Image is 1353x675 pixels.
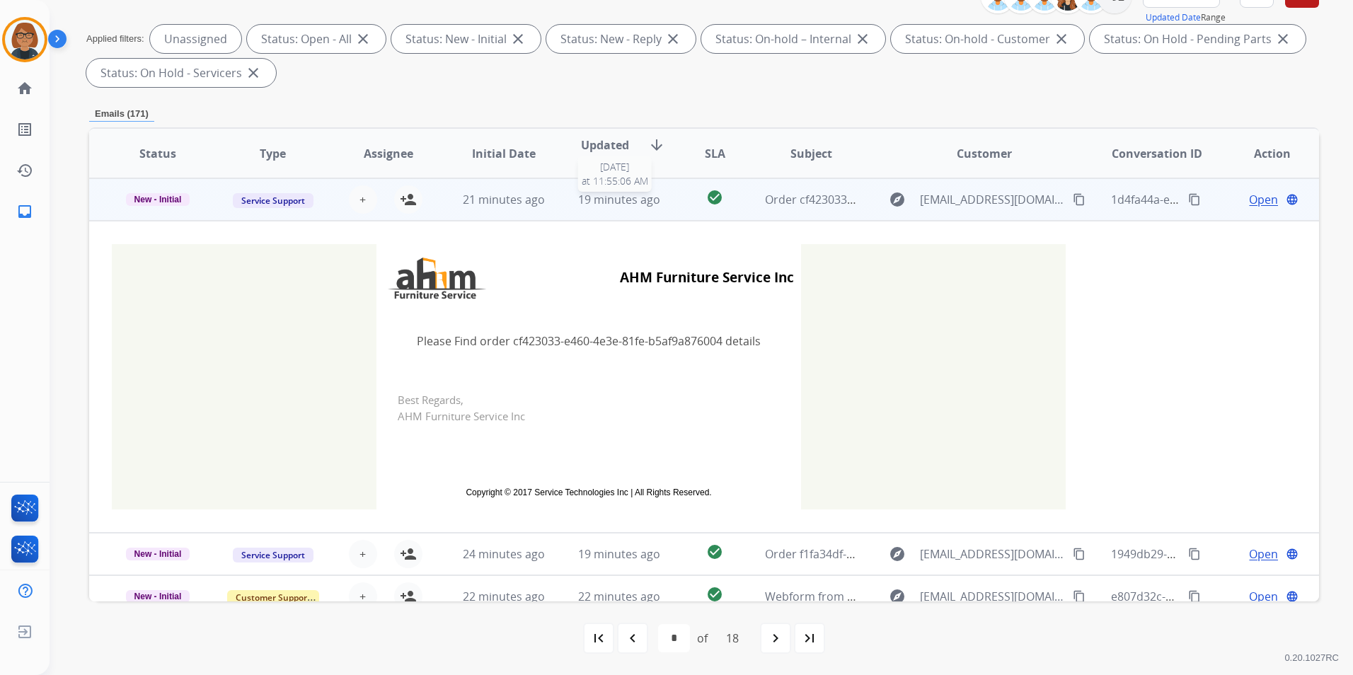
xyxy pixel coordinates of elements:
span: Status [139,144,176,161]
img: avatar [5,20,45,59]
div: Status: Open - All [247,25,386,53]
span: Type [260,144,286,161]
span: Subject [790,144,832,161]
span: + [359,588,366,605]
mat-icon: first_page [590,630,607,647]
span: 19 minutes ago [578,192,660,207]
div: of [697,630,708,647]
span: Updated Date [573,136,637,170]
mat-icon: navigate_next [767,630,784,647]
span: Open [1249,546,1278,562]
div: 18 [715,624,750,652]
span: [EMAIL_ADDRESS][DOMAIN_NAME] [920,588,1065,605]
div: Status: On Hold - Servicers [86,59,276,87]
span: 1949db29-5784-46b7-ba7d-6f039d6c8177 [1111,546,1330,562]
span: Order cf423033-e460-4e3e-81fe-b5af9a876004 [765,192,1009,207]
span: 24 minutes ago [463,546,545,562]
span: New - Initial [126,193,190,206]
mat-icon: content_copy [1073,193,1086,206]
span: Assignee [364,144,413,161]
div: Status: On Hold - Pending Parts [1090,25,1306,53]
mat-icon: close [854,30,871,47]
span: 1d4fa44a-ed7b-4246-bfa9-a5436071f5cc [1111,192,1322,207]
span: Customer Support [227,590,319,605]
mat-icon: navigate_before [624,630,641,647]
td: AHM Furniture Service Inc [539,251,794,305]
mat-icon: history [16,162,33,179]
div: Status: On-hold – Internal [701,25,885,53]
span: 22 minutes ago [578,589,660,604]
span: SLA [705,144,725,161]
mat-icon: home [16,80,33,97]
span: e807d32c-0d9d-4c64-889d-3b1f2215e976 [1111,589,1328,604]
mat-icon: content_copy [1188,548,1201,560]
span: at 11:55:06 AM [582,174,648,188]
mat-icon: content_copy [1073,548,1086,560]
div: Unassigned [150,25,241,53]
mat-icon: list_alt [16,121,33,138]
p: Emails (171) [89,107,154,122]
mat-icon: arrow_downward [648,136,665,153]
span: Order f1fa34df-888d-4f7f-adcb-b768e62736fe [765,546,1003,562]
span: Conversation ID [1112,144,1202,161]
mat-icon: close [245,64,262,81]
button: + [349,582,377,611]
span: New - Initial [126,590,190,603]
div: Status: New - Initial [391,25,541,53]
mat-icon: close [509,30,526,47]
td: Copyright © 2017 Service Technologies Inc | All Rights Reserved. [398,486,780,499]
span: [DATE] [582,160,648,174]
img: AHM [384,251,490,305]
button: + [349,540,377,568]
mat-icon: check_circle [706,586,723,603]
mat-icon: language [1286,548,1299,560]
span: 19 minutes ago [578,546,660,562]
span: 22 minutes ago [463,589,545,604]
p: 0.20.1027RC [1284,650,1339,667]
span: Open [1249,191,1278,208]
mat-icon: person_add [400,191,417,208]
mat-icon: close [1274,30,1291,47]
button: Updated Date [1146,12,1201,23]
div: Status: New - Reply [546,25,696,53]
mat-icon: check_circle [706,543,723,560]
mat-icon: language [1286,590,1299,603]
span: + [359,546,366,562]
span: Customer [957,144,1012,161]
mat-icon: language [1286,193,1299,206]
p: Applied filters: [86,32,144,46]
mat-icon: close [355,30,372,47]
mat-icon: content_copy [1188,590,1201,603]
span: 21 minutes ago [463,192,545,207]
span: Service Support [233,193,313,208]
div: Status: On-hold - Customer [891,25,1084,53]
mat-icon: content_copy [1188,193,1201,206]
span: + [359,191,366,208]
span: Open [1249,588,1278,605]
span: Initial Date [472,144,536,161]
mat-icon: person_add [400,588,417,605]
mat-icon: close [1053,30,1070,47]
span: [EMAIL_ADDRESS][DOMAIN_NAME] [920,546,1065,562]
mat-icon: check_circle [706,189,723,206]
span: Webform from [EMAIL_ADDRESS][DOMAIN_NAME] on [DATE] [765,589,1086,604]
mat-icon: close [664,30,681,47]
td: Please Find order cf423033-e460-4e3e-81fe-b5af9a876004 details [376,311,801,371]
mat-icon: person_add [400,546,417,562]
span: Range [1146,11,1226,23]
span: [EMAIL_ADDRESS][DOMAIN_NAME] [920,191,1065,208]
th: Action [1204,129,1319,178]
mat-icon: last_page [801,630,818,647]
td: Best Regards, AHM Furniture Service Inc [376,371,801,472]
mat-icon: explore [889,546,906,562]
span: New - Initial [126,548,190,560]
span: Service Support [233,548,313,562]
mat-icon: explore [889,191,906,208]
mat-icon: content_copy [1073,590,1086,603]
button: + [349,185,377,214]
mat-icon: explore [889,588,906,605]
mat-icon: inbox [16,203,33,220]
